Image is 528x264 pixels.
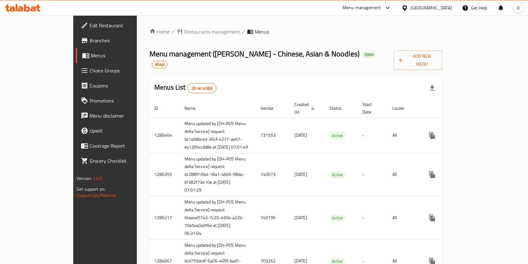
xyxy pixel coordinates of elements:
[392,104,412,112] span: Locale
[76,185,105,193] span: Get support on:
[154,104,166,112] span: ID
[76,63,162,78] a: Choice Groups
[425,128,440,143] button: more
[329,171,345,178] span: Active
[420,99,490,118] th: Actions
[149,47,360,61] span: Menu management ( [PERSON_NAME] - Chinese, Asian & Noodles )
[93,174,102,182] span: 1.0.0
[76,174,92,182] span: Version:
[76,48,162,63] a: Menus
[440,210,455,225] button: Change Status
[411,4,452,11] div: [GEOGRAPHIC_DATA]
[425,81,440,96] div: Export file
[149,196,179,240] td: 1286217
[256,153,289,196] td: 740073
[76,138,162,153] a: Coverage Report
[149,153,179,196] td: 1286355
[184,28,240,35] span: Restaurants management
[184,104,204,112] span: Name
[90,157,157,165] span: Grocery Checklist
[387,153,420,196] td: All
[440,167,455,182] button: Change Status
[387,118,420,153] td: All
[329,171,345,179] div: Active
[76,123,162,138] a: Upsell
[357,118,387,153] td: -
[394,50,442,70] button: Add New Menu
[76,191,116,199] a: Support.OpsPlatform
[179,118,256,153] td: Menu updated by [DH-POS Menu delta Service] request Id:1a58bc4d-36cf-4277-ae67-ea1395ccdd8e at [D...
[188,85,216,91] span: 29 record(s)
[294,214,307,222] span: [DATE]
[399,52,437,68] span: Add New Menu
[149,28,442,35] nav: breadcrumb
[154,83,216,93] h2: Menus List
[90,67,157,74] span: Choice Groups
[357,153,387,196] td: -
[329,104,350,112] span: Status
[76,18,162,33] a: Edit Restaurant
[362,101,380,116] span: Start Date
[294,170,307,178] span: [DATE]
[76,153,162,168] a: Grocery Checklist
[256,118,289,153] td: 731553
[387,196,420,240] td: All
[294,101,317,116] span: Created On
[76,93,162,108] a: Promotions
[343,4,381,12] div: Menu-management
[90,97,157,104] span: Promotions
[329,214,345,222] span: Active
[425,167,440,182] button: more
[357,196,387,240] td: -
[91,52,157,59] span: Menus
[187,83,217,93] div: Total records count
[90,37,157,44] span: Branches
[425,210,440,225] button: more
[179,196,256,240] td: Menu updated by [DH-POS Menu delta Service] request Id:aa4e0743-7c20-450e-a22b-76b5ea0e0f6e at [D...
[255,28,269,35] span: Menus
[517,4,520,11] span: B
[440,128,455,143] button: Change Status
[90,22,157,29] span: Edit Restaurant
[76,33,162,48] a: Branches
[242,28,245,35] li: /
[329,132,345,139] span: Active
[362,52,376,57] span: Open
[90,127,157,135] span: Upsell
[76,108,162,123] a: Menu disclaimer
[179,153,256,196] td: Menu updated by [DH-POS Menu delta Service] request Id:288916bd-18a1-4b66-98da-bf382f73410e at [D...
[362,51,376,58] div: Open
[90,142,157,150] span: Coverage Report
[149,118,179,153] td: 1286464
[76,78,162,93] a: Coupons
[261,104,282,112] span: Vendor
[90,112,157,119] span: Menu disclaimer
[177,28,240,35] a: Restaurants management
[294,131,307,139] span: [DATE]
[90,82,157,89] span: Coupons
[256,196,289,240] td: 749196
[172,28,174,35] li: /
